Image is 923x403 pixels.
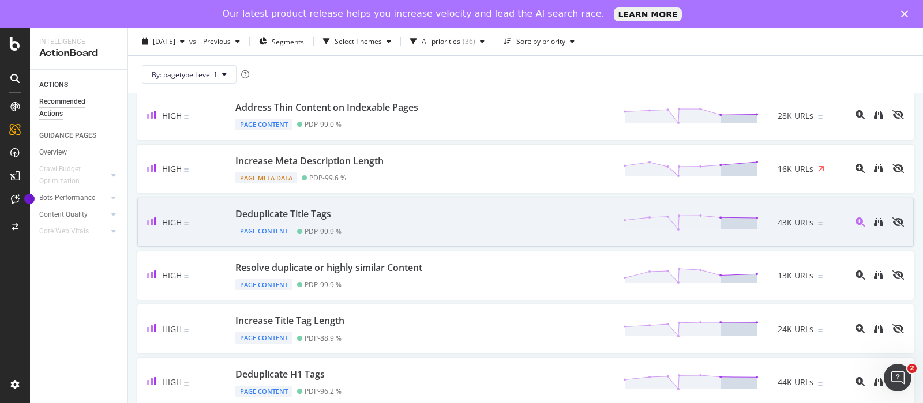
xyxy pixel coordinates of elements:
img: Equal [818,115,823,119]
a: ACTIONS [39,79,119,91]
div: binoculars [874,377,883,386]
div: eye-slash [892,110,904,119]
span: High [162,217,182,228]
div: Page Content [235,332,292,344]
div: magnifying-glass-plus [856,377,865,386]
span: 2 [907,364,917,373]
div: binoculars [874,270,883,280]
span: 2025 Jul. 29th [153,36,175,46]
a: binoculars [874,271,883,281]
span: By: pagetype Level 1 [152,69,217,79]
div: PDP - 99.6 % [309,174,346,182]
a: Core Web Vitals [39,225,108,238]
img: Equal [818,275,823,278]
img: Equal [184,168,189,172]
a: binoculars [874,325,883,334]
a: GUIDANCE PAGES [39,130,119,142]
div: PDP - 88.9 % [305,334,342,342]
div: Bots Performance [39,192,95,204]
img: Equal [184,115,189,119]
a: Overview [39,146,119,159]
div: Crawl Budget Optimization [39,163,100,187]
span: High [162,323,182,334]
div: All priorities [422,38,460,45]
div: ActionBoard [39,47,118,60]
div: Select Themes [335,38,382,45]
img: Equal [818,329,823,332]
div: magnifying-glass-plus [856,270,865,280]
img: Equal [184,275,189,278]
a: binoculars [874,164,883,174]
img: Equal [818,382,823,386]
div: Intelligence [39,37,118,47]
a: LEARN MORE [614,7,682,21]
img: Equal [184,222,189,225]
div: binoculars [874,324,883,333]
div: Sort: by priority [516,38,565,45]
div: magnifying-glass-plus [856,110,865,119]
span: 13K URLs [778,270,813,281]
div: Increase Meta Description Length [235,155,384,168]
div: PDP - 99.9 % [305,280,342,289]
div: eye-slash [892,270,904,280]
div: Increase Title Tag Length [235,314,344,327]
img: Equal [818,222,823,225]
a: Bots Performance [39,192,108,204]
div: Address Thin Content on Indexable Pages [235,101,418,114]
span: Previous [198,36,231,46]
div: PDP - 96.2 % [305,387,342,396]
a: binoculars [874,111,883,120]
iframe: Intercom live chat [884,364,911,391]
div: Deduplicate Title Tags [235,208,331,221]
span: High [162,376,182,387]
a: Crawl Budget Optimization [39,163,108,187]
div: Core Web Vitals [39,225,89,238]
div: Deduplicate H1 Tags [235,368,325,381]
div: Page Content [235,386,292,397]
div: PDP - 99.0 % [305,120,342,129]
button: Select Themes [318,32,396,51]
button: [DATE] [137,32,189,51]
div: Overview [39,146,67,159]
button: By: pagetype Level 1 [142,65,237,84]
span: 43K URLs [778,217,813,228]
div: magnifying-glass-plus [856,324,865,333]
div: Content Quality [39,209,88,221]
span: 24K URLs [778,323,813,335]
div: PDP - 99.9 % [305,227,342,236]
a: Content Quality [39,209,108,221]
button: Sort: by priority [499,32,579,51]
div: Page Content [235,119,292,130]
div: GUIDANCE PAGES [39,130,96,142]
span: High [162,270,182,281]
span: vs [189,36,198,46]
img: Equal [184,382,189,386]
a: binoculars [874,378,883,387]
div: magnifying-glass-plus [856,217,865,227]
div: eye-slash [892,217,904,227]
span: 16K URLs [778,163,813,175]
div: Our latest product release helps you increase velocity and lead the AI search race. [223,8,605,20]
span: Segments [272,36,304,46]
img: Equal [184,329,189,332]
div: magnifying-glass-plus [856,164,865,173]
a: binoculars [874,218,883,228]
div: ACTIONS [39,79,68,91]
div: eye-slash [892,324,904,333]
div: binoculars [874,217,883,227]
div: binoculars [874,164,883,173]
div: Resolve duplicate or highly similar Content [235,261,422,274]
span: 44K URLs [778,376,813,388]
div: eye-slash [892,164,904,173]
span: High [162,163,182,174]
div: Page Content [235,225,292,237]
button: Previous [198,32,245,51]
button: All priorities(36) [406,32,489,51]
a: Recommended Actions [39,96,119,120]
div: ( 36 ) [463,38,475,45]
button: Segments [254,32,309,51]
div: Page Content [235,279,292,291]
div: binoculars [874,110,883,119]
span: 28K URLs [778,110,813,122]
span: High [162,110,182,121]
